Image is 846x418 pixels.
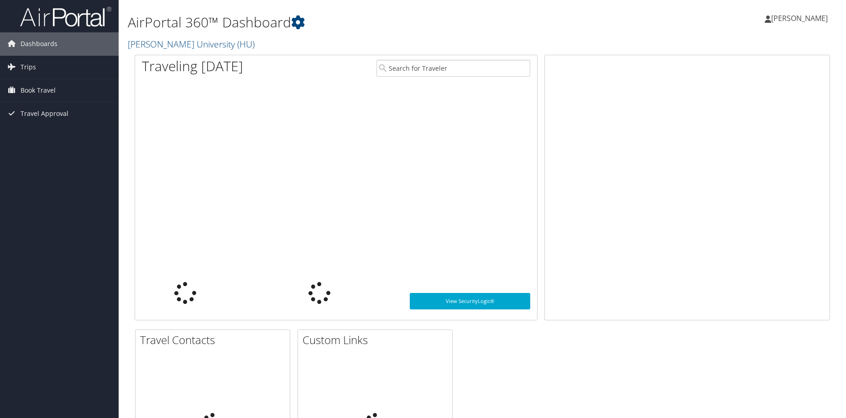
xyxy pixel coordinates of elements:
[765,5,837,32] a: [PERSON_NAME]
[21,32,57,55] span: Dashboards
[140,332,290,348] h2: Travel Contacts
[128,38,257,50] a: [PERSON_NAME] University (HU)
[21,79,56,102] span: Book Travel
[20,6,111,27] img: airportal-logo.png
[128,13,601,32] h1: AirPortal 360™ Dashboard
[303,332,452,348] h2: Custom Links
[21,56,36,78] span: Trips
[410,293,530,309] a: View SecurityLogic®
[21,102,68,125] span: Travel Approval
[376,60,530,77] input: Search for Traveler
[771,13,828,23] span: [PERSON_NAME]
[142,57,243,76] h1: Traveling [DATE]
